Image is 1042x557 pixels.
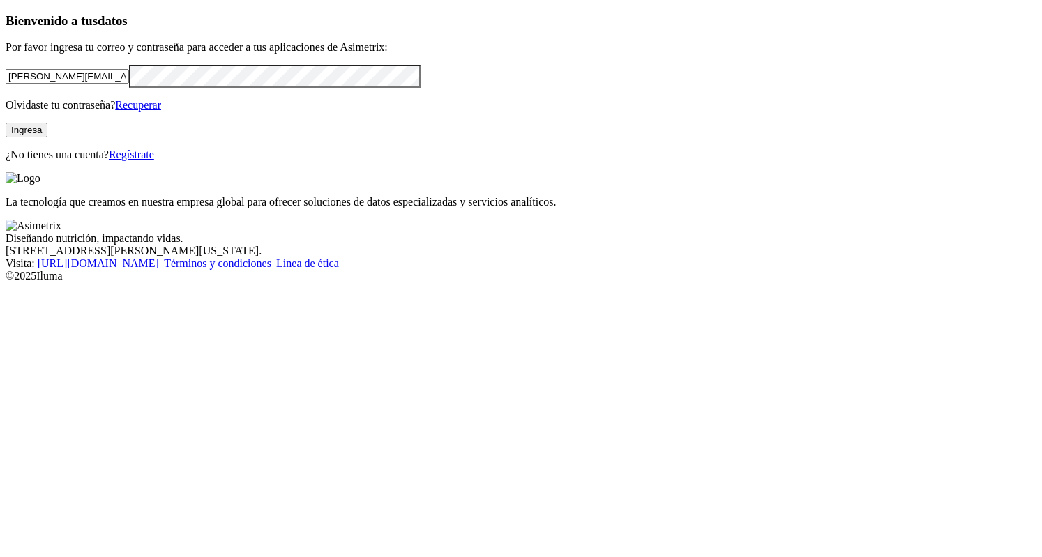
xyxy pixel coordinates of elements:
span: datos [98,13,128,28]
a: Recuperar [115,99,161,111]
p: Olvidaste tu contraseña? [6,99,1036,112]
p: La tecnología que creamos en nuestra empresa global para ofrecer soluciones de datos especializad... [6,196,1036,208]
div: Visita : | | [6,257,1036,270]
div: [STREET_ADDRESS][PERSON_NAME][US_STATE]. [6,245,1036,257]
p: Por favor ingresa tu correo y contraseña para acceder a tus aplicaciones de Asimetrix: [6,41,1036,54]
a: [URL][DOMAIN_NAME] [38,257,159,269]
img: Logo [6,172,40,185]
a: Regístrate [109,148,154,160]
div: Diseñando nutrición, impactando vidas. [6,232,1036,245]
div: © 2025 Iluma [6,270,1036,282]
img: Asimetrix [6,220,61,232]
h3: Bienvenido a tus [6,13,1036,29]
input: Tu correo [6,69,129,84]
a: Línea de ética [276,257,339,269]
p: ¿No tienes una cuenta? [6,148,1036,161]
button: Ingresa [6,123,47,137]
a: Términos y condiciones [164,257,271,269]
